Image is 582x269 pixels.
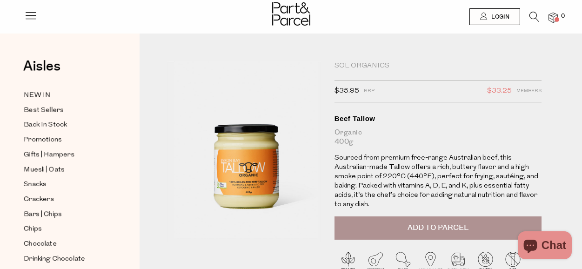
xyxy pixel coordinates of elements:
[489,13,509,21] span: Login
[24,238,108,250] a: Chocolate
[334,114,542,123] div: Beef Tallow
[516,85,542,97] span: Members
[24,104,108,116] a: Best Sellers
[24,253,108,265] a: Drinking Chocolate
[24,224,42,235] span: Chips
[272,2,310,26] img: Part&Parcel
[24,194,108,205] a: Crackers
[24,179,47,190] span: Snacks
[515,231,575,262] inbox-online-store-chat: Shopify online store chat
[24,194,54,205] span: Crackers
[24,119,108,131] a: Back In Stock
[24,134,62,146] span: Promotions
[24,149,108,161] a: Gifts | Hampers
[24,105,64,116] span: Best Sellers
[24,89,108,101] a: NEW IN
[24,209,62,220] span: Bars | Chips
[24,164,108,175] a: Muesli | Oats
[24,164,65,175] span: Muesli | Oats
[24,149,74,161] span: Gifts | Hampers
[487,85,512,97] span: $33.25
[24,254,85,265] span: Drinking Chocolate
[334,128,542,147] div: Organic 400g
[24,120,67,131] span: Back In Stock
[23,59,60,82] a: Aisles
[549,13,558,22] a: 0
[334,61,542,71] div: Sol Organics
[559,12,567,20] span: 0
[469,8,520,25] a: Login
[334,154,542,209] p: Sourced from premium free-range Australian beef, this Australian-made Tallow offers a rich, butte...
[24,208,108,220] a: Bars | Chips
[364,85,375,97] span: RRP
[334,216,542,240] button: Add to Parcel
[23,56,60,76] span: Aisles
[24,239,57,250] span: Chocolate
[24,179,108,190] a: Snacks
[24,223,108,235] a: Chips
[24,134,108,146] a: Promotions
[408,222,468,233] span: Add to Parcel
[24,90,51,101] span: NEW IN
[334,85,359,97] span: $35.95
[167,61,321,242] img: Beef Tallow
